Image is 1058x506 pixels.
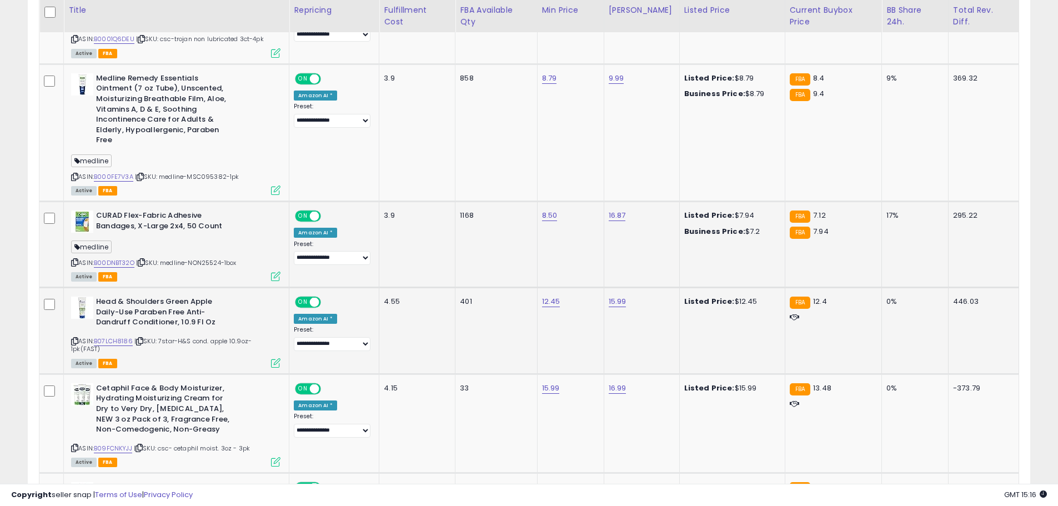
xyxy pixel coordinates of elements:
div: 401 [460,297,528,307]
span: ON [296,74,310,83]
span: 2025-09-15 15:16 GMT [1004,489,1047,500]
div: $12.45 [684,297,776,307]
div: $7.94 [684,211,776,221]
b: Medline Remedy Essentials Ointment (7 oz Tube), Unscented, Moisturizing Breathable Film, Aloe, Vi... [96,73,231,148]
div: [PERSON_NAME] [609,4,675,16]
div: $8.79 [684,73,776,83]
span: 7.12 [813,210,826,221]
a: 12.45 [542,296,560,307]
img: 41c1zEBeYXL._SL40_.jpg [71,211,93,233]
div: ASIN: [71,211,280,280]
span: ON [296,212,310,221]
span: medline [71,154,112,167]
span: | SKU: 7star-H&S cond. apple 10.9oz-1pk(FAST) [71,337,252,353]
div: 858 [460,73,528,83]
div: Fulfillment Cost [384,4,450,28]
span: | SKU: csc-trojan non lubricated 3ct-4pk [136,34,264,43]
a: 16.87 [609,210,626,221]
a: B07LCH8186 [94,337,133,346]
small: FBA [790,383,810,395]
div: Amazon AI * [294,314,337,324]
b: Head & Shoulders Green Apple Daily-Use Paraben Free Anti-Dandruff Conditioner, 10.9 Fl Oz [96,297,231,330]
div: 4.55 [384,297,447,307]
div: 3.9 [384,211,447,221]
div: 17% [886,211,940,221]
span: FBA [98,458,117,467]
div: 4.15 [384,383,447,393]
span: FBA [98,272,117,282]
div: 9% [886,73,940,83]
small: FBA [790,227,810,239]
span: 13.48 [813,383,831,393]
div: 446.03 [953,297,1010,307]
small: FBA [790,89,810,101]
div: Amazon AI * [294,91,337,101]
a: B09FCNKYJJ [94,444,132,453]
div: ASIN: [71,383,280,465]
span: All listings currently available for purchase on Amazon [71,186,97,196]
span: All listings currently available for purchase on Amazon [71,458,97,467]
div: Preset: [294,326,370,351]
a: B000FE7V3A [94,172,133,182]
small: FBA [790,211,810,223]
span: 12.4 [813,296,827,307]
strong: Copyright [11,489,52,500]
span: All listings currently available for purchase on Amazon [71,49,97,58]
div: Current Buybox Price [790,4,877,28]
span: ON [296,384,310,393]
div: Amazon AI * [294,400,337,410]
a: B0001Q6DEU [94,34,134,44]
b: Business Price: [684,88,745,99]
div: Preset: [294,103,370,128]
b: Listed Price: [684,73,735,83]
div: ASIN: [71,297,280,367]
small: FBA [790,297,810,309]
a: Privacy Policy [144,489,193,500]
span: FBA [98,359,117,368]
div: 33 [460,383,528,393]
a: B00DNBT32O [94,258,134,268]
b: Business Price: [684,226,745,237]
div: Total Rev. Diff. [953,4,1014,28]
div: FBA Available Qty [460,4,532,28]
a: 16.99 [609,383,626,394]
span: OFF [319,298,337,307]
span: 8.4 [813,73,824,83]
span: | SKU: medline-NON25524-1box [136,258,237,267]
a: 15.99 [542,383,560,394]
span: ON [296,298,310,307]
div: $15.99 [684,383,776,393]
div: 0% [886,383,940,393]
span: OFF [319,212,337,221]
img: 41Awc+z2XTL._SL40_.jpg [71,383,93,405]
b: Listed Price: [684,210,735,221]
div: Title [68,4,284,16]
div: Preset: [294,241,370,265]
span: | SKU: csc- cetaphil moist. 3oz - 3pk [134,444,250,453]
b: Listed Price: [684,383,735,393]
b: Cetaphil Face & Body Moisturizer, Hydrating Moisturizing Cream for Dry to Very Dry, [MEDICAL_DATA... [96,383,231,438]
div: seller snap | | [11,490,193,500]
a: Terms of Use [95,489,142,500]
div: $7.2 [684,227,776,237]
div: 3.9 [384,73,447,83]
div: 1168 [460,211,528,221]
div: -373.79 [953,383,1010,393]
a: 8.79 [542,73,557,84]
small: FBA [790,73,810,86]
img: 411EEBZz2-L._SL40_.jpg [71,297,93,319]
span: | SKU: medline-MSC095382-1pk [135,172,239,181]
div: Min Price [542,4,599,16]
span: 9.4 [813,88,824,99]
span: FBA [98,49,117,58]
div: Repricing [294,4,374,16]
span: FBA [98,186,117,196]
div: Amazon AI * [294,228,337,238]
div: 369.32 [953,73,1010,83]
b: Listed Price: [684,296,735,307]
a: 8.50 [542,210,558,221]
a: 9.99 [609,73,624,84]
span: medline [71,241,112,253]
div: $8.79 [684,89,776,99]
b: CURAD Flex-Fabric Adhesive Bandages, X-Large 2x4, 50 Count [96,211,231,234]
